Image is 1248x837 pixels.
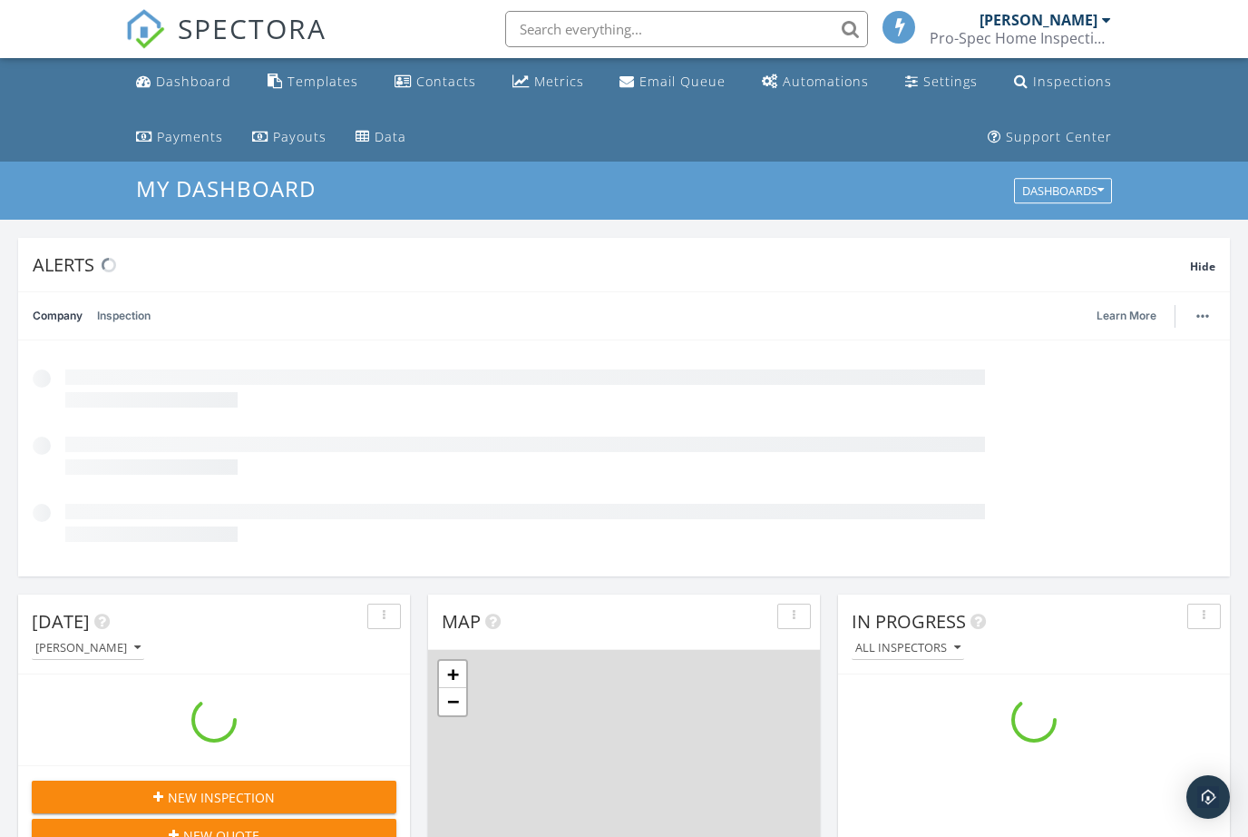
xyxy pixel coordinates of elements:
[35,642,141,655] div: [PERSON_NAME]
[980,11,1097,29] div: [PERSON_NAME]
[129,65,239,99] a: Dashboard
[1190,259,1215,274] span: Hide
[930,29,1111,47] div: Pro-Spec Home Inspection Services
[505,65,591,99] a: Metrics
[612,65,733,99] a: Email Queue
[1014,179,1112,204] button: Dashboards
[387,65,483,99] a: Contacts
[439,688,466,715] a: Zoom out
[125,9,165,49] img: The Best Home Inspection Software - Spectora
[245,121,334,154] a: Payouts
[156,73,231,90] div: Dashboard
[439,661,466,688] a: Zoom in
[288,73,358,90] div: Templates
[1007,65,1119,99] a: Inspections
[852,636,964,661] button: All Inspectors
[1022,185,1104,198] div: Dashboards
[1196,314,1209,318] img: ellipsis-632cfdd7c38ec3a7d453.svg
[178,9,327,47] span: SPECTORA
[97,292,151,340] a: Inspection
[33,252,1190,277] div: Alerts
[32,636,144,661] button: [PERSON_NAME]
[980,121,1119,154] a: Support Center
[1186,775,1230,819] div: Open Intercom Messenger
[136,173,316,203] span: My Dashboard
[1097,307,1167,325] a: Learn More
[783,73,869,90] div: Automations
[129,121,230,154] a: Payments
[375,128,406,145] div: Data
[32,609,90,634] span: [DATE]
[157,128,223,145] div: Payments
[855,642,960,655] div: All Inspectors
[1006,128,1112,145] div: Support Center
[260,65,366,99] a: Templates
[1033,73,1112,90] div: Inspections
[852,609,966,634] span: In Progress
[348,121,414,154] a: Data
[505,11,868,47] input: Search everything...
[639,73,726,90] div: Email Queue
[168,788,275,807] span: New Inspection
[273,128,327,145] div: Payouts
[898,65,985,99] a: Settings
[442,609,481,634] span: Map
[534,73,584,90] div: Metrics
[33,292,83,340] a: Company
[125,25,327,63] a: SPECTORA
[32,781,396,813] button: New Inspection
[755,65,876,99] a: Automations (Basic)
[416,73,476,90] div: Contacts
[923,73,978,90] div: Settings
